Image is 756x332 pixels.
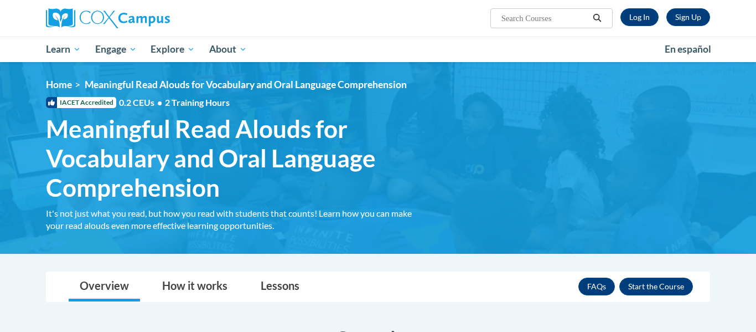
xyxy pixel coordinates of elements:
a: About [202,37,254,62]
a: Register [666,8,710,26]
a: Explore [143,37,202,62]
a: FAQs [578,278,615,295]
span: Meaningful Read Alouds for Vocabulary and Oral Language Comprehension [85,79,407,90]
input: Search Courses [500,12,589,25]
a: En español [657,38,718,61]
div: Main menu [29,37,727,62]
a: Lessons [250,272,310,302]
span: • [157,97,162,108]
span: En español [665,43,711,55]
a: Log In [620,8,659,26]
a: Overview [69,272,140,302]
span: IACET Accredited [46,97,116,108]
span: Learn [46,43,81,56]
button: Enroll [619,278,693,295]
span: Engage [95,43,137,56]
span: 0.2 CEUs [119,96,230,109]
a: Learn [39,37,88,62]
span: Explore [151,43,195,56]
a: Engage [88,37,144,62]
a: Cox Campus [46,8,256,28]
a: How it works [151,272,239,302]
button: Search [589,12,605,25]
span: 2 Training Hours [165,97,230,108]
div: It's not just what you read, but how you read with students that counts! Learn how you can make y... [46,207,428,232]
span: About [209,43,247,56]
a: Home [46,79,72,90]
img: Cox Campus [46,8,170,28]
span: Meaningful Read Alouds for Vocabulary and Oral Language Comprehension [46,114,428,202]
